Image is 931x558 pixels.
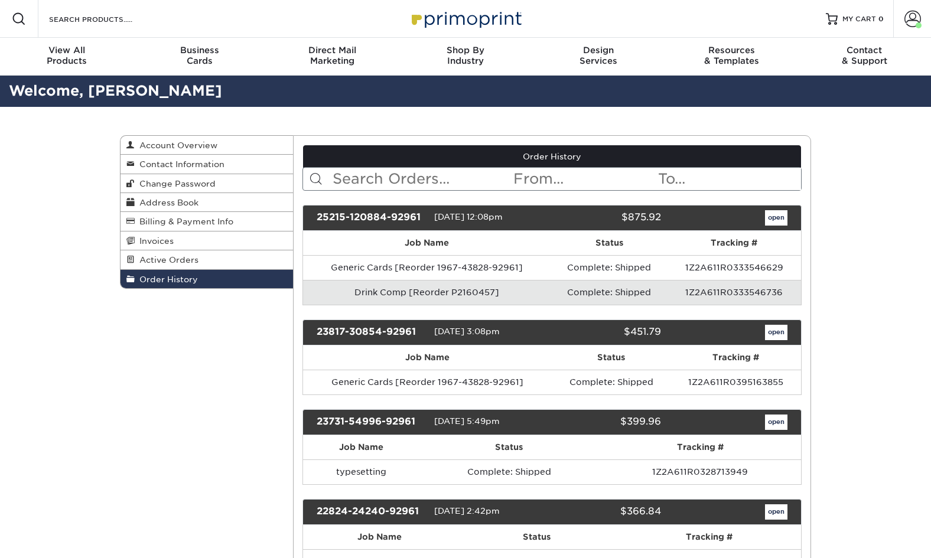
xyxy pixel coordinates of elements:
[121,270,293,288] a: Order History
[135,217,233,226] span: Billing & Payment Info
[878,15,884,23] span: 0
[135,179,216,188] span: Change Password
[266,45,399,66] div: Marketing
[121,193,293,212] a: Address Book
[456,525,617,549] th: Status
[599,435,801,459] th: Tracking #
[399,45,532,66] div: Industry
[135,255,198,265] span: Active Orders
[798,45,931,56] span: Contact
[135,159,224,169] span: Contact Information
[303,280,551,305] td: Drink Comp [Reorder P2160457]
[552,370,670,394] td: Complete: Shipped
[665,45,798,56] span: Resources
[552,345,670,370] th: Status
[135,275,198,284] span: Order History
[532,38,665,76] a: DesignServices
[765,415,787,430] a: open
[303,255,551,280] td: Generic Cards [Reorder 1967-43828-92961]
[406,6,525,31] img: Primoprint
[798,45,931,66] div: & Support
[135,198,198,207] span: Address Book
[133,38,266,76] a: BusinessCards
[308,210,434,226] div: 25215-120884-92961
[303,370,553,394] td: Generic Cards [Reorder 1967-43828-92961]
[303,145,802,168] a: Order History
[543,415,669,430] div: $399.96
[48,12,163,26] input: SEARCH PRODUCTS.....
[266,45,399,56] span: Direct Mail
[599,459,801,484] td: 1Z2A611R0328713949
[512,168,656,190] input: From...
[419,459,599,484] td: Complete: Shipped
[266,38,399,76] a: Direct MailMarketing
[551,280,667,305] td: Complete: Shipped
[135,236,174,246] span: Invoices
[670,345,801,370] th: Tracking #
[133,45,266,56] span: Business
[121,136,293,155] a: Account Overview
[303,525,457,549] th: Job Name
[543,325,669,340] div: $451.79
[668,255,801,280] td: 1Z2A611R0333546629
[434,327,500,336] span: [DATE] 3:08pm
[543,210,669,226] div: $875.92
[532,45,665,66] div: Services
[842,14,876,24] span: MY CART
[551,231,667,255] th: Status
[434,506,500,515] span: [DATE] 2:42pm
[121,250,293,269] a: Active Orders
[121,231,293,250] a: Invoices
[765,325,787,340] a: open
[331,168,513,190] input: Search Orders...
[543,504,669,520] div: $366.84
[798,38,931,76] a: Contact& Support
[308,415,434,430] div: 23731-54996-92961
[665,45,798,66] div: & Templates
[532,45,665,56] span: Design
[133,45,266,66] div: Cards
[121,212,293,231] a: Billing & Payment Info
[670,370,801,394] td: 1Z2A611R0395163855
[665,38,798,76] a: Resources& Templates
[434,416,500,426] span: [DATE] 5:49pm
[303,459,419,484] td: typesetting
[551,255,667,280] td: Complete: Shipped
[135,141,217,150] span: Account Overview
[434,212,503,221] span: [DATE] 12:08pm
[765,504,787,520] a: open
[668,280,801,305] td: 1Z2A611R0333546736
[765,210,787,226] a: open
[303,345,553,370] th: Job Name
[668,231,801,255] th: Tracking #
[303,231,551,255] th: Job Name
[121,174,293,193] a: Change Password
[121,155,293,174] a: Contact Information
[303,435,419,459] th: Job Name
[419,435,599,459] th: Status
[657,168,801,190] input: To...
[399,38,532,76] a: Shop ByIndustry
[618,525,801,549] th: Tracking #
[308,325,434,340] div: 23817-30854-92961
[308,504,434,520] div: 22824-24240-92961
[399,45,532,56] span: Shop By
